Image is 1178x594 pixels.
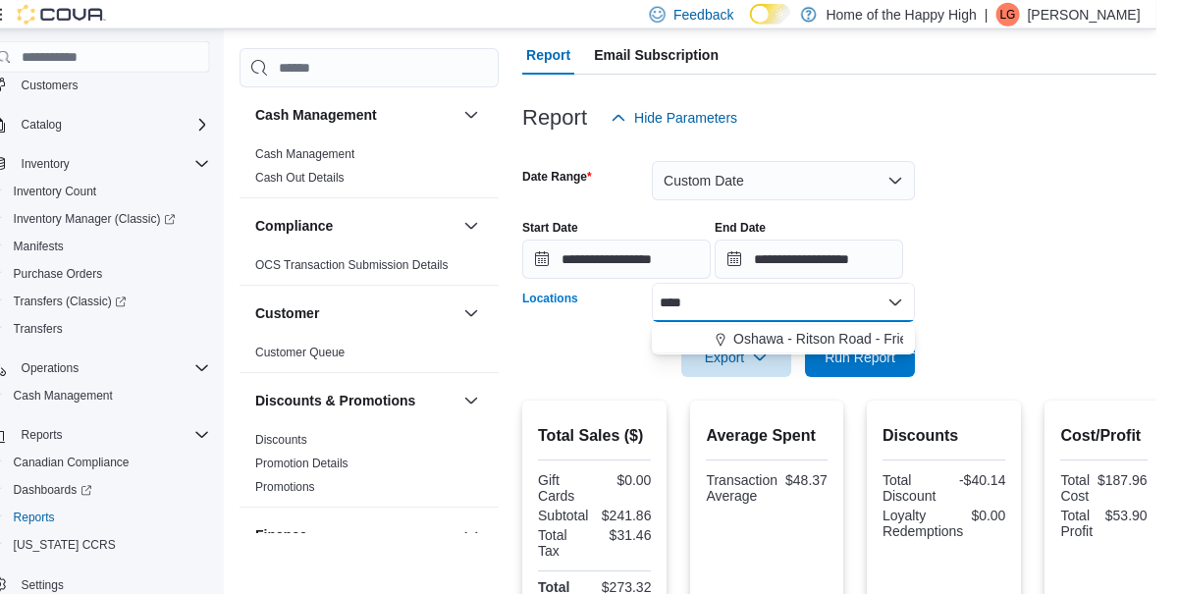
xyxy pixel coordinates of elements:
p: | [1006,3,1010,27]
span: LG [1022,3,1038,27]
span: Canadian Compliance [35,455,151,470]
span: Cash Management [35,388,134,404]
a: Reports [27,506,84,529]
a: Dashboards [27,478,122,502]
button: Inventory [35,152,99,176]
span: Reports [35,423,232,447]
div: $187.96 [1119,472,1169,488]
img: Cova [39,5,128,25]
a: Promotion Details [277,458,370,471]
div: $241.86 [620,508,673,523]
span: Manifests [35,239,85,254]
button: Export [703,338,813,377]
div: Cash Management [261,143,520,198]
span: Report [548,35,592,75]
a: Manifests [27,235,93,258]
button: Hide Parameters [624,98,767,137]
span: Purchase Orders [27,262,232,286]
div: Total Cost [1082,472,1111,504]
span: Dark Mode [772,25,773,26]
button: Discounts & Promotions [481,390,505,413]
input: Dark Mode [772,4,813,25]
button: Reports [4,421,240,449]
button: Customer [277,304,477,324]
a: Transfers (Classic) [27,290,156,313]
button: Compliance [277,217,477,237]
span: Reports [35,510,77,525]
div: Gift Cards [560,472,613,504]
h2: Cost/Profit [1082,424,1168,448]
span: Inventory Count [35,184,119,199]
a: [US_STATE] CCRS [27,533,145,557]
span: Feedback [695,5,755,25]
a: OCS Transaction Submission Details [277,259,470,273]
label: Locations [544,291,600,306]
div: $0.00 [620,472,673,488]
h3: Customer [277,304,341,324]
span: Transfers [27,317,232,341]
span: Cash Out Details [277,171,366,187]
h3: Cash Management [277,106,399,126]
label: Date Range [544,169,614,185]
input: Press the down key to open a popover containing a calendar. [736,240,925,279]
div: Liam Goff [1018,3,1042,27]
p: Home of the Happy High [848,3,998,27]
p: [PERSON_NAME] [1049,3,1162,27]
div: Loyalty Redemptions [904,508,986,539]
div: Discounts & Promotions [261,429,520,508]
div: Subtotal [560,508,613,523]
span: Run Report [846,348,917,367]
span: Promotions [277,480,337,496]
button: Discounts & Promotions [277,392,477,411]
span: Purchase Orders [35,266,125,282]
a: Discounts [277,434,329,448]
span: Cash Management [277,147,376,163]
h3: Finance [277,526,329,546]
button: Compliance [481,215,505,239]
button: Transfers [20,315,240,343]
span: Customers [35,73,232,97]
span: Oshawa - Ritson Road - Friendly Stranger [755,329,1011,349]
a: Inventory Count [27,180,127,203]
div: $31.46 [620,527,673,543]
button: Finance [481,524,505,548]
button: Run Report [827,338,937,377]
button: Inventory [4,150,240,178]
h2: Average Spent [727,424,848,448]
div: Total Tax [560,527,613,559]
span: [US_STATE] CCRS [35,537,137,553]
button: Customer [481,302,505,326]
button: Catalog [4,111,240,138]
span: Washington CCRS [27,533,232,557]
button: Operations [35,356,109,380]
h2: Discounts [904,424,1028,448]
a: Customers [35,74,108,97]
a: Cash Management [277,148,376,162]
span: Transfers (Classic) [35,294,148,309]
input: Press the down key to open a popover containing a calendar. [544,240,732,279]
a: Cash Out Details [277,172,366,186]
span: Reports [43,427,84,443]
div: $0.00 [992,508,1027,523]
h3: Report [544,106,609,130]
a: Customer Queue [277,347,366,360]
span: Canadian Compliance [27,451,232,474]
a: Transfers [27,317,92,341]
a: Canadian Compliance [27,451,159,474]
button: Catalog [35,113,91,136]
button: Oshawa - Ritson Road - Friendly Stranger [673,325,937,353]
span: Reports [27,506,232,529]
button: Custom Date [673,161,937,200]
button: Canadian Compliance [20,449,240,476]
a: Inventory Manager (Classic) [27,207,205,231]
button: Finance [277,526,477,546]
button: Inventory Count [20,178,240,205]
button: Cash Management [277,106,477,126]
div: Compliance [261,254,520,286]
a: Cash Management [27,384,142,407]
h3: Compliance [277,217,354,237]
span: Manifests [27,235,232,258]
span: Customer Queue [277,346,366,361]
span: Operations [35,356,232,380]
div: Total Profit [1082,508,1118,539]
